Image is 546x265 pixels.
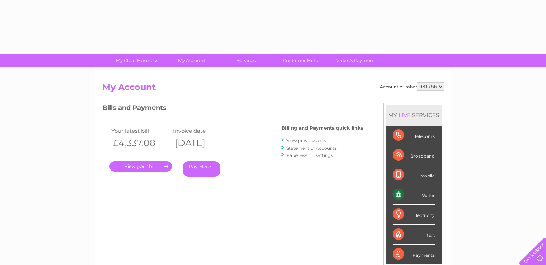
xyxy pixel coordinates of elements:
[183,161,220,177] a: Pay Here
[109,136,172,150] th: £4,337.08
[397,112,412,118] div: LIVE
[380,82,444,91] div: Account number
[102,103,363,115] h3: Bills and Payments
[286,138,326,143] a: View previous bills
[393,245,435,264] div: Payments
[109,161,172,172] a: .
[216,54,276,67] a: Services
[162,54,221,67] a: My Account
[393,126,435,145] div: Telecoms
[107,54,167,67] a: My Clear Business
[393,165,435,185] div: Mobile
[386,105,442,125] div: MY SERVICES
[281,125,363,131] h4: Billing and Payments quick links
[171,126,233,136] td: Invoice date
[326,54,385,67] a: Make A Payment
[271,54,330,67] a: Customer Help
[393,225,435,245] div: Gas
[109,126,172,136] td: Your latest bill
[393,145,435,165] div: Broadband
[102,82,444,96] h2: My Account
[393,185,435,205] div: Water
[393,205,435,224] div: Electricity
[286,153,333,158] a: Paperless bill settings
[171,136,233,150] th: [DATE]
[286,145,337,151] a: Statement of Accounts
